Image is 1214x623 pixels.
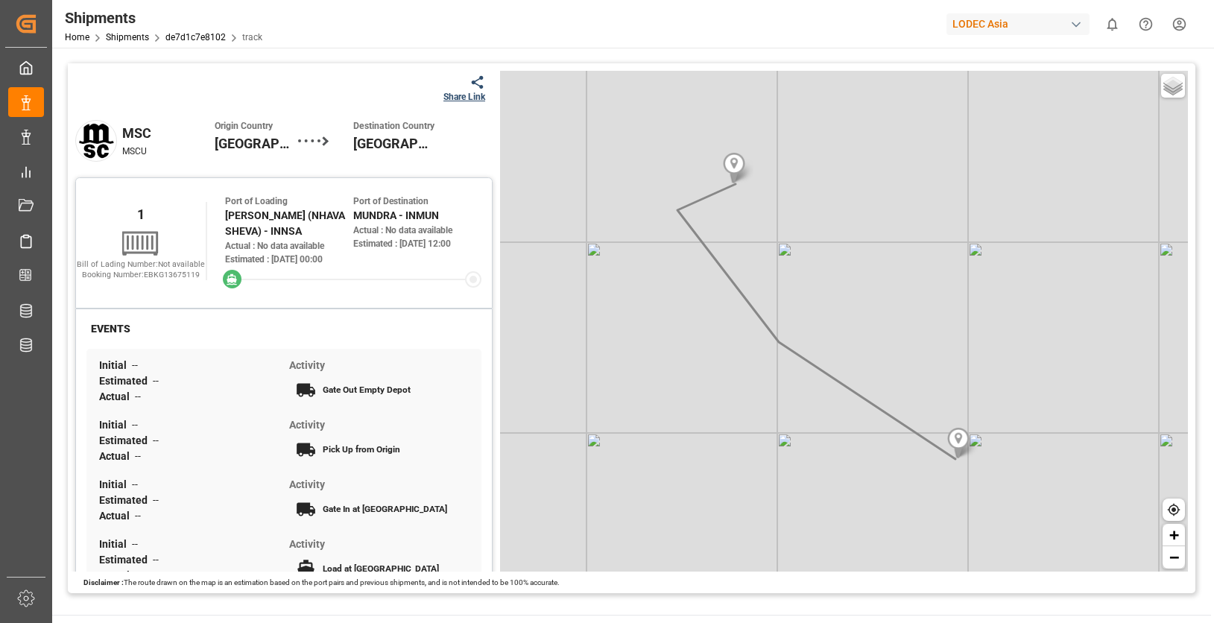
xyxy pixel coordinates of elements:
[723,153,745,183] img: Marker
[323,504,447,514] span: Gate In at [GEOGRAPHIC_DATA]
[76,270,206,280] div: Booking Number: EBKG13675119
[225,208,353,239] div: [PERSON_NAME] (NHAVA SHEVA) - INNSA
[215,120,298,162] div: India
[353,195,481,208] div: Port of Destination
[946,10,1096,38] button: LODEC Asia
[1169,525,1179,544] span: +
[99,538,132,550] span: Initial
[124,578,560,586] span: The route drawn on the map is an estimation based on the port pairs and previous shipments, and i...
[86,320,135,338] div: EVENTS
[83,578,124,586] span: Disclaimer :
[225,253,353,266] div: Estimated : [DATE] 00:00
[153,375,159,387] span: --
[122,123,215,143] div: MSC
[946,13,1090,35] div: LODEC Asia
[225,195,353,208] div: Port of Loading
[225,239,353,253] div: Actual : No data available
[353,133,437,154] span: [GEOGRAPHIC_DATA]
[323,563,439,574] span: Load at [GEOGRAPHIC_DATA]
[353,120,437,162] div: Germany
[289,419,325,431] span: Activity
[1129,7,1163,41] button: Help Center
[99,569,135,581] span: Actual
[1163,546,1185,569] a: Zoom out
[76,259,206,270] div: Bill of Lading Number: Not available
[215,133,298,154] span: [GEOGRAPHIC_DATA]
[99,375,153,387] span: Estimated
[132,538,138,550] span: --
[65,32,89,42] a: Home
[323,385,411,395] span: Gate Out Empty Depot
[135,569,141,581] span: --
[99,554,153,566] span: Estimated
[99,478,132,490] span: Initial
[1163,524,1185,546] a: Zoom in
[289,478,325,490] span: Activity
[137,206,145,222] span: 1
[353,120,437,133] span: Destination Country
[99,510,135,522] span: Actual
[443,90,485,104] div: Share Link
[215,120,298,133] span: Origin Country
[135,390,141,402] span: --
[135,450,141,462] span: --
[353,224,481,237] div: Actual : No data available
[99,434,153,446] span: Estimated
[289,538,325,550] span: Activity
[289,359,325,371] span: Activity
[99,390,135,402] span: Actual
[99,359,132,371] span: Initial
[135,510,141,522] span: --
[99,419,132,431] span: Initial
[153,494,159,506] span: --
[1169,548,1179,566] span: −
[153,554,159,566] span: --
[165,32,226,42] a: de7d1c7e8102
[99,494,153,506] span: Estimated
[1161,74,1185,98] a: Layers
[353,208,481,224] div: MUNDRA - INMUN
[106,32,149,42] a: Shipments
[353,237,481,250] div: Estimated : [DATE] 12:00
[947,428,970,458] img: Marker
[132,478,138,490] span: --
[65,7,262,29] div: Shipments
[99,450,135,462] span: Actual
[323,444,400,455] span: Pick Up from Origin
[122,146,147,156] span: MSCU
[1096,7,1129,41] button: show 0 new notifications
[75,120,117,162] img: msc.png
[153,434,159,446] span: --
[132,419,138,431] span: --
[132,359,138,371] span: --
